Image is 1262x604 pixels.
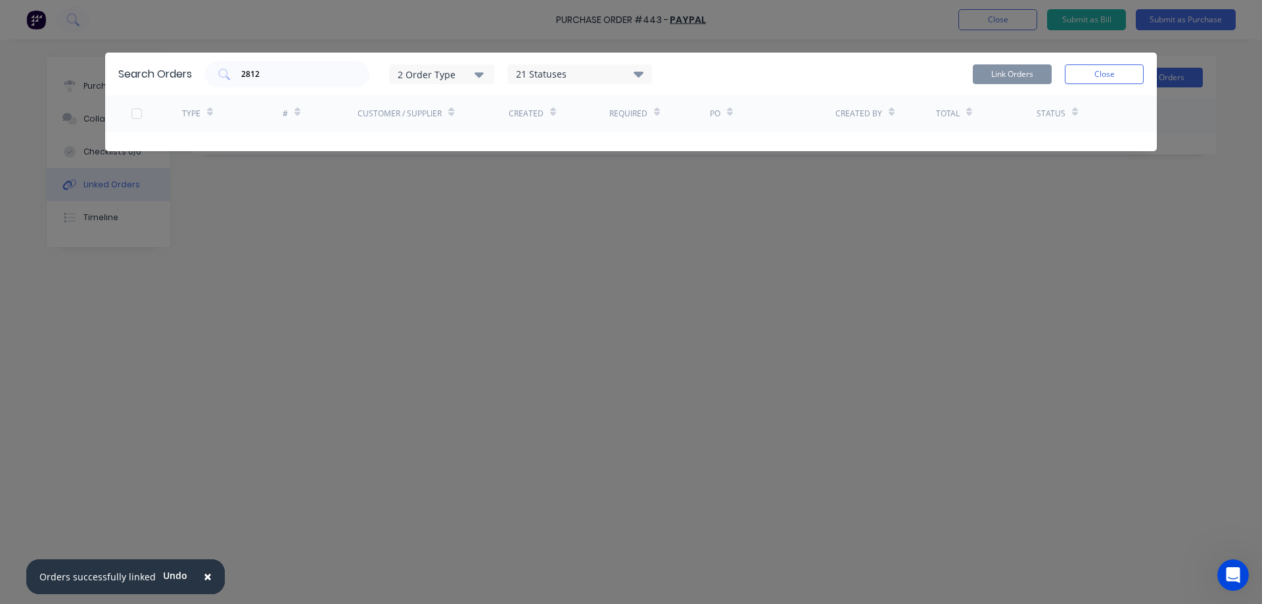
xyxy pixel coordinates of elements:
button: Close [1065,64,1144,84]
div: Required [609,108,647,120]
div: 21 Statuses [508,67,651,81]
div: Total [936,108,960,120]
button: Send a message… [225,425,246,446]
div: Created By [835,108,882,120]
img: Profile image for Maricar [37,7,58,28]
div: Hi [PERSON_NAME], the pricing seems to be reverting and the margin might be causing the issue. Ar... [21,44,205,108]
div: Caitlin says… [11,244,252,365]
input: Search orders... [240,68,349,81]
button: Upload attachment [20,430,31,441]
button: Gif picker [62,430,73,441]
p: Active in the last 15m [64,16,158,30]
button: Close [191,561,225,593]
div: TYPE [182,108,200,120]
div: Orders successfully linked [39,570,156,584]
textarea: Message… [11,403,252,425]
h1: Maricar [64,7,103,16]
div: Close [231,5,254,29]
button: Link Orders [973,64,1052,84]
div: Hi [PERSON_NAME], the pricing seems to be reverting and the margin might be causing the issue. Ar... [11,36,216,116]
div: Caitlin says… [11,365,252,458]
button: Emoji picker [41,430,52,441]
button: 2 Order Type [389,64,494,84]
button: Undo [156,566,195,586]
div: Search Orders [118,66,192,82]
div: Status [1037,108,1065,120]
button: Home [206,5,231,30]
span: × [204,567,212,586]
button: Start recording [83,430,94,441]
div: 2 Order Type [398,67,486,81]
div: # [283,108,288,120]
div: PO [710,108,720,120]
div: Customer / Supplier [358,108,442,120]
iframe: Intercom live chat [1217,559,1249,591]
div: Created [509,108,544,120]
button: go back [9,5,34,30]
div: Maricar says… [11,36,252,127]
div: Caitlin says… [11,127,252,244]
